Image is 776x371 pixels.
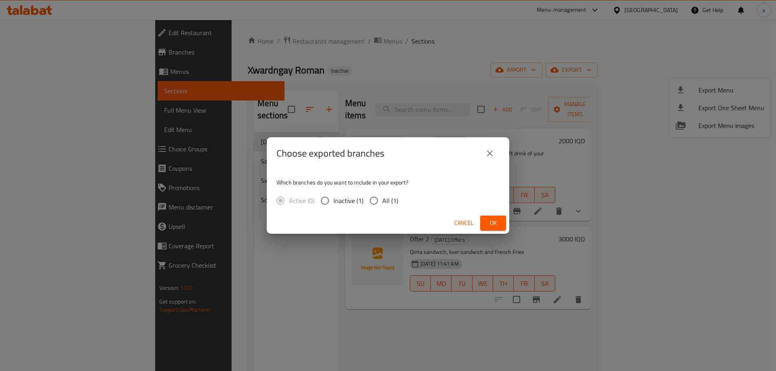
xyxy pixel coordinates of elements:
button: Cancel [451,216,477,231]
span: Inactive (1) [333,196,363,205]
span: All (1) [382,196,398,205]
span: Cancel [454,218,474,228]
span: Ok [487,218,500,228]
button: Ok [480,216,506,231]
h2: Choose exported branches [276,147,384,160]
span: Active (0) [289,196,314,205]
p: Which branches do you want to include in your export? [276,178,500,187]
button: close [480,144,500,163]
